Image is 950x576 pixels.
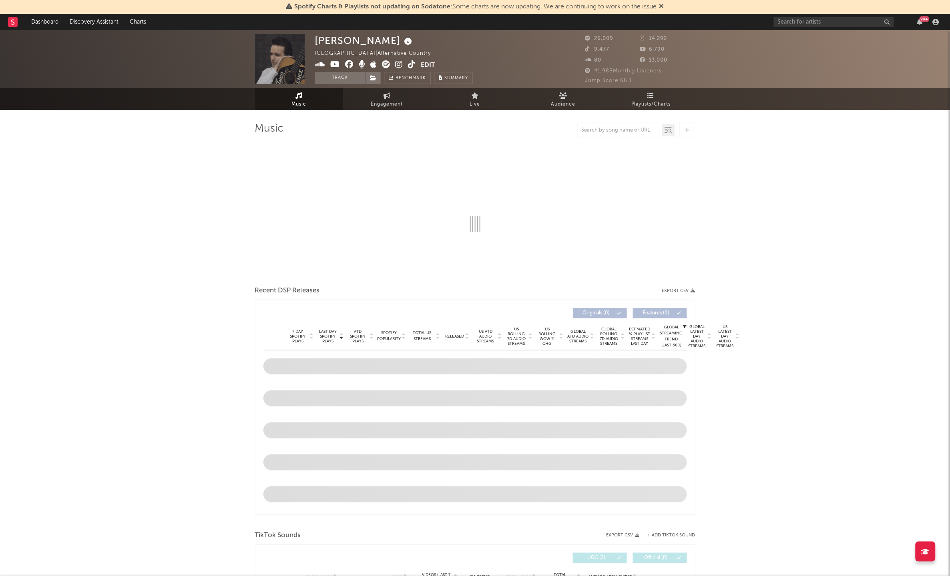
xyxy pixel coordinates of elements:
span: Recent DSP Releases [255,286,320,296]
span: Global Rolling 7D Audio Streams [598,327,620,346]
span: Global Latest Day Audio Streams [688,324,707,348]
button: Export CSV [607,533,640,538]
a: Audience [519,88,607,110]
button: UGC(2) [573,553,627,563]
span: 26,009 [585,36,614,41]
button: Summary [435,72,473,84]
input: Search by song name or URL [578,127,662,134]
button: Edit [421,60,436,70]
div: [GEOGRAPHIC_DATA] | Alternative Country [315,49,440,58]
a: Live [431,88,519,110]
button: 99+ [917,19,923,25]
span: US ATD Audio Streams [475,329,497,344]
span: US Rolling 7D Audio Streams [506,327,528,346]
span: Benchmark [396,74,426,83]
button: Originals(0) [573,308,627,318]
div: Global Streaming Trend (Last 60D) [660,324,684,348]
input: Search for artists [774,17,894,27]
a: Playlists/Charts [607,88,695,110]
span: Global ATD Audio Streams [567,329,589,344]
span: ATD Spotify Plays [347,329,369,344]
button: Export CSV [662,288,695,293]
span: 7 Day Spotify Plays [287,329,309,344]
span: 14,292 [640,36,667,41]
span: Released [446,334,464,339]
button: Track [315,72,365,84]
span: 6,790 [640,47,665,52]
span: Estimated % Playlist Streams Last Day [629,327,651,346]
span: Music [291,100,306,109]
a: Engagement [343,88,431,110]
button: Official(0) [633,553,687,563]
span: Originals ( 0 ) [578,311,615,316]
span: Dismiss [659,4,664,10]
span: Total US Streams [410,330,435,342]
span: Summary [445,76,468,80]
span: Engagement [371,100,403,109]
span: 80 [585,58,602,63]
button: Features(0) [633,308,687,318]
span: TikTok Sounds [255,531,301,540]
a: Music [255,88,343,110]
span: US Latest Day Audio Streams [716,324,735,348]
span: Last Day Spotify Plays [317,329,339,344]
div: 99 + [920,16,930,22]
span: US Rolling WoW % Chg [536,327,558,346]
span: 41,988 Monthly Listeners [585,68,662,74]
div: [PERSON_NAME] [315,34,414,47]
span: Official ( 0 ) [638,556,675,560]
span: : Some charts are now updating. We are continuing to work on the issue [295,4,657,10]
span: Spotify Popularity [377,330,401,342]
a: Dashboard [26,14,64,30]
a: Discovery Assistant [64,14,124,30]
button: + Add TikTok Sound [648,533,695,538]
span: 9,477 [585,47,610,52]
a: Charts [124,14,152,30]
span: UGC ( 2 ) [578,556,615,560]
span: Jump Score: 66.1 [585,78,632,83]
a: Benchmark [385,72,431,84]
span: Live [470,100,480,109]
span: Features ( 0 ) [638,311,675,316]
span: Spotify Charts & Playlists not updating on Sodatone [295,4,451,10]
span: Playlists/Charts [631,100,671,109]
button: + Add TikTok Sound [640,533,695,538]
span: 13,000 [640,58,668,63]
span: Audience [551,100,575,109]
